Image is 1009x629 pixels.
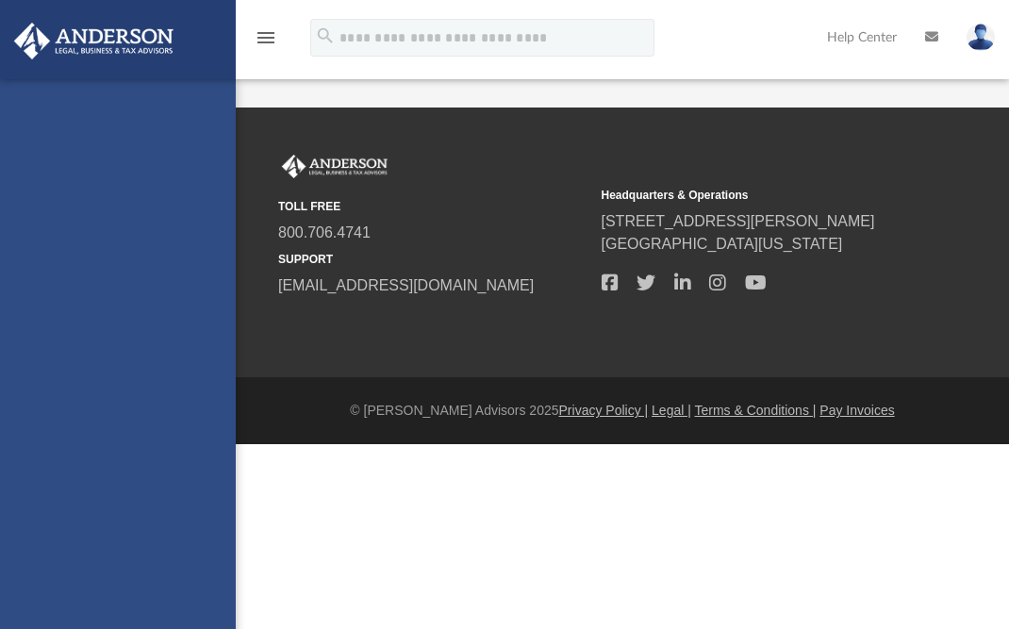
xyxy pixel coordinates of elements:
[559,403,649,418] a: Privacy Policy |
[652,403,691,418] a: Legal |
[602,236,843,252] a: [GEOGRAPHIC_DATA][US_STATE]
[602,213,875,229] a: [STREET_ADDRESS][PERSON_NAME]
[967,24,995,51] img: User Pic
[8,23,179,59] img: Anderson Advisors Platinum Portal
[278,224,371,240] a: 800.706.4741
[602,187,912,204] small: Headquarters & Operations
[236,401,1009,421] div: © [PERSON_NAME] Advisors 2025
[255,26,277,49] i: menu
[695,403,817,418] a: Terms & Conditions |
[819,403,894,418] a: Pay Invoices
[255,36,277,49] a: menu
[278,277,534,293] a: [EMAIL_ADDRESS][DOMAIN_NAME]
[278,198,588,215] small: TOLL FREE
[315,25,336,46] i: search
[278,251,588,268] small: SUPPORT
[278,155,391,179] img: Anderson Advisors Platinum Portal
